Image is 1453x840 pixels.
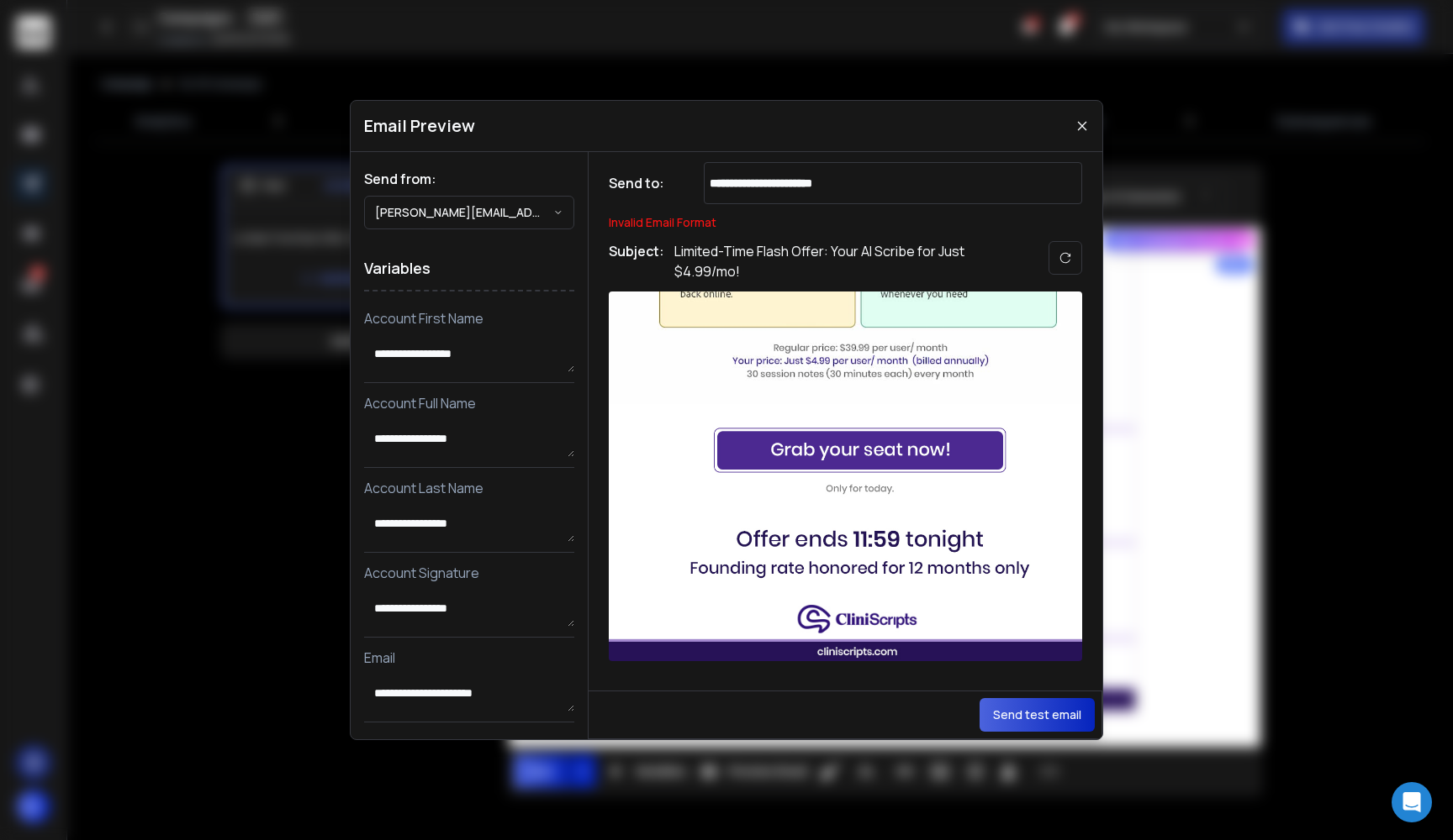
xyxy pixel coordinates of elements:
img: f8e449f9-f1b1-4688-a0cc-357811bbff60.jpeg [608,509,1112,596]
p: [PERSON_NAME][EMAIL_ADDRESS][DOMAIN_NAME] [375,204,553,221]
p: Account Full Name [364,393,574,413]
p: Invalid Email Format [609,214,1082,231]
img: 3fcfb237-8ea6-471f-9fbd-84ae24ca0445.jpeg [608,404,1112,508]
p: Account First Name [364,308,574,328]
h1: Send from: [364,169,574,189]
p: Email [364,648,574,668]
button: Send test email [980,698,1095,732]
p: Account Signature [364,563,574,583]
img: 94f90370-5d0f-4328-a6ff-10e368a2e3de.jpeg [608,596,1112,662]
h1: Send to: [609,173,676,193]
div: Open Intercom Messenger [1392,782,1432,822]
h1: Variables [364,246,574,291]
h1: Subject: [609,241,664,281]
p: Limited-Time Flash Offer: Your AI Scribe for Just $4.99/mo! [674,241,1011,281]
h1: Email Preview [364,114,475,138]
p: Account Last Name [364,478,574,498]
